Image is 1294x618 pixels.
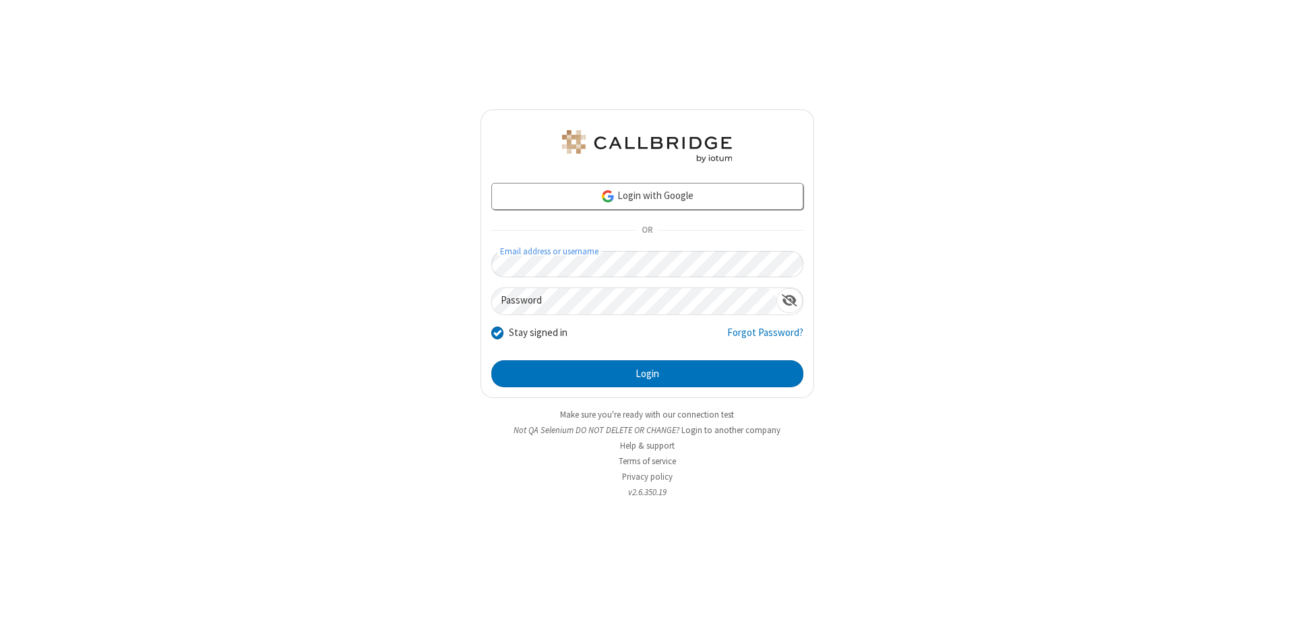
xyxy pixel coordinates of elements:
a: Terms of service [619,455,676,467]
a: Forgot Password? [727,325,803,351]
li: v2.6.350.19 [481,486,814,499]
a: Make sure you're ready with our connection test [560,409,734,420]
img: QA Selenium DO NOT DELETE OR CHANGE [559,130,735,163]
img: google-icon.png [600,189,615,204]
input: Password [492,288,776,314]
input: Email address or username [491,251,803,277]
a: Privacy policy [622,471,673,482]
a: Help & support [620,440,675,451]
li: Not QA Selenium DO NOT DELETE OR CHANGE? [481,424,814,437]
a: Login with Google [491,183,803,210]
div: Show password [776,288,803,313]
span: OR [636,221,658,240]
button: Login to another company [681,424,780,437]
button: Login [491,360,803,387]
label: Stay signed in [509,325,567,341]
